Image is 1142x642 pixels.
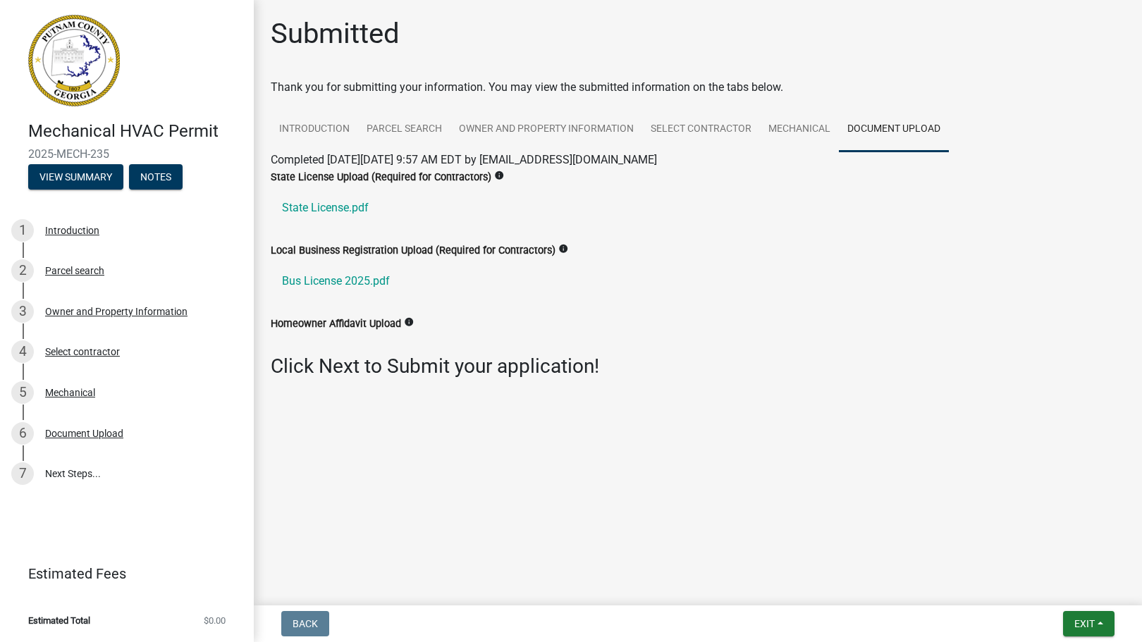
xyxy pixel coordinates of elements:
[271,354,1125,378] h3: Click Next to Submit your application!
[11,219,34,242] div: 1
[271,319,401,329] label: Homeowner Affidavit Upload
[11,300,34,323] div: 3
[271,107,358,152] a: Introduction
[271,153,657,166] span: Completed [DATE][DATE] 9:57 AM EDT by [EMAIL_ADDRESS][DOMAIN_NAME]
[404,317,414,327] i: info
[839,107,949,152] a: Document Upload
[28,15,120,106] img: Putnam County, Georgia
[271,191,1125,225] a: State License.pdf
[28,164,123,190] button: View Summary
[28,172,123,183] wm-modal-confirm: Summary
[28,147,226,161] span: 2025-MECH-235
[45,266,104,276] div: Parcel search
[204,616,226,625] span: $0.00
[45,388,95,397] div: Mechanical
[11,381,34,404] div: 5
[494,171,504,180] i: info
[45,226,99,235] div: Introduction
[558,244,568,254] i: info
[281,611,329,636] button: Back
[271,173,491,183] label: State License Upload (Required for Contractors)
[11,560,231,588] a: Estimated Fees
[271,79,1125,96] div: Thank you for submitting your information. You may view the submitted information on the tabs below.
[1063,611,1115,636] button: Exit
[11,422,34,445] div: 6
[129,172,183,183] wm-modal-confirm: Notes
[28,121,242,142] h4: Mechanical HVAC Permit
[450,107,642,152] a: Owner and Property Information
[45,347,120,357] div: Select contractor
[11,462,34,485] div: 7
[642,107,760,152] a: Select contractor
[271,246,555,256] label: Local Business Registration Upload (Required for Contractors)
[11,340,34,363] div: 4
[28,616,90,625] span: Estimated Total
[1074,618,1095,629] span: Exit
[271,264,1125,298] a: Bus License 2025.pdf
[11,259,34,282] div: 2
[129,164,183,190] button: Notes
[760,107,839,152] a: Mechanical
[358,107,450,152] a: Parcel search
[271,17,400,51] h1: Submitted
[45,428,123,438] div: Document Upload
[293,618,318,629] span: Back
[45,307,188,316] div: Owner and Property Information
